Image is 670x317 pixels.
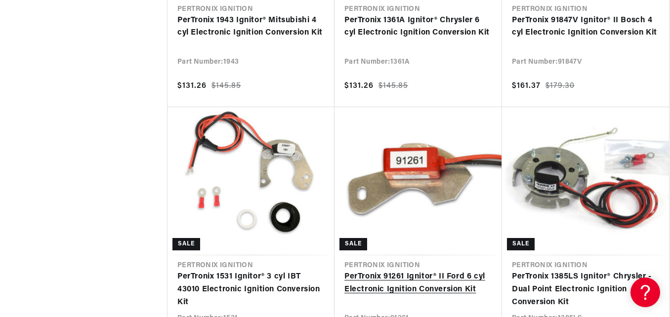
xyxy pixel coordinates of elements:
a: PerTronix 1361A Ignitor® Chrysler 6 cyl Electronic Ignition Conversion Kit [344,14,492,40]
a: PerTronix 91261 Ignitor® II Ford 6 cyl Electronic Ignition Conversion Kit [344,271,492,296]
a: PerTronix 1385LS Ignitor® Chrysler - Dual Point Electronic Ignition Conversion Kit [512,271,659,309]
a: PerTronix 91847V Ignitor® II Bosch 4 cyl Electronic Ignition Conversion Kit [512,14,659,40]
a: PerTronix 1943 Ignitor® Mitsubishi 4 cyl Electronic Ignition Conversion Kit [177,14,325,40]
a: PerTronix 1531 Ignitor® 3 cyl IBT 43010 Electronic Ignition Conversion Kit [177,271,325,309]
